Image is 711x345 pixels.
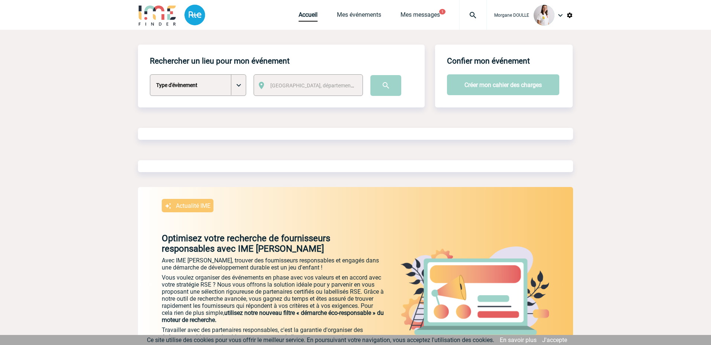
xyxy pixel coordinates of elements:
a: Accueil [299,11,318,22]
button: Créer mon cahier des charges [447,74,559,95]
input: Submit [370,75,401,96]
span: Morgane DOULLE [494,13,529,18]
img: 130205-0.jpg [534,5,554,26]
p: Vous voulez organiser des événements en phase avec vos valeurs et en accord avec votre stratégie ... [162,274,385,323]
p: Optimisez votre recherche de fournisseurs responsables avec IME [PERSON_NAME] [138,233,385,254]
a: Mes événements [337,11,381,22]
p: Avec IME [PERSON_NAME], trouver des fournisseurs responsables et engagés dans une démarche de dév... [162,257,385,271]
a: Mes messages [400,11,440,22]
img: actu.png [400,246,549,335]
a: J'accepte [542,336,567,344]
span: Ce site utilise des cookies pour vous offrir le meilleur service. En poursuivant votre navigation... [147,336,494,344]
span: [GEOGRAPHIC_DATA], département, région... [270,83,374,88]
a: En savoir plus [500,336,537,344]
p: Actualité IME [176,202,210,209]
button: 1 [439,9,445,14]
h4: Rechercher un lieu pour mon événement [150,57,290,65]
span: utilisez notre nouveau filtre « démarche éco-responsable » du moteur de recherche. [162,309,384,323]
img: IME-Finder [138,4,177,26]
h4: Confier mon événement [447,57,530,65]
